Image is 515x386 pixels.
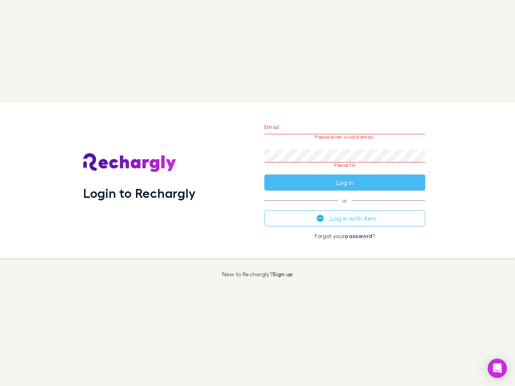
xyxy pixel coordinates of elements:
div: Open Intercom Messenger [488,359,507,378]
h1: Login to Rechargly [83,185,196,201]
button: Log in with Xero [264,210,425,226]
p: New to Rechargly? [222,271,293,277]
button: Log in [264,175,425,191]
img: Xero's logo [317,215,324,222]
p: Forgot your ? [264,233,425,239]
a: Sign up [272,271,293,277]
a: password [345,232,372,239]
p: Please fill [264,162,425,168]
p: Please enter a valid email. [264,134,425,140]
span: or [264,200,425,201]
img: Rechargly's Logo [83,153,177,172]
